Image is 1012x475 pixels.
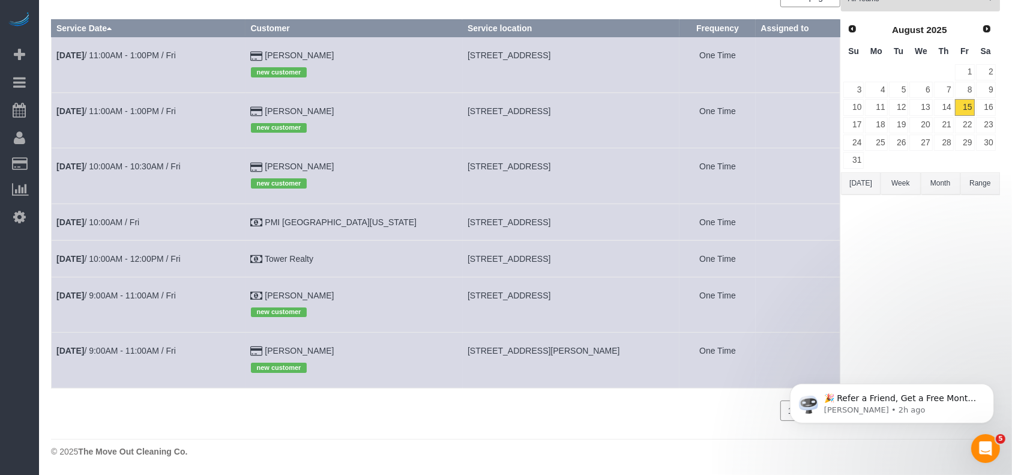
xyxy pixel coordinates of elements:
a: 22 [955,117,975,133]
td: Service location [463,148,680,204]
span: [STREET_ADDRESS] [468,254,550,264]
button: [DATE] [841,172,881,195]
td: Customer [245,240,463,277]
td: Assigned to [756,92,840,148]
a: 19 [889,117,909,133]
span: Monday [870,46,882,56]
td: Service location [463,204,680,240]
i: Check Payment [251,255,263,264]
a: [DATE]/ 9:00AM - 11:00AM / Fri [56,291,176,300]
i: Credit Card Payment [251,52,263,61]
strong: The Move Out Cleaning Co. [78,447,187,456]
td: Assigned to [756,148,840,204]
button: Week [881,172,920,195]
td: Frequency [679,37,756,92]
a: [DATE]/ 10:00AM - 12:00PM / Fri [56,254,181,264]
td: Customer [245,148,463,204]
span: [STREET_ADDRESS] [468,50,550,60]
a: 3 [843,82,864,98]
td: Service location [463,92,680,148]
td: Assigned to [756,37,840,92]
td: Schedule date [52,204,246,240]
a: [PERSON_NAME] [265,291,334,300]
a: 4 [865,82,887,98]
b: [DATE] [56,106,84,116]
a: 30 [976,135,996,151]
th: Customer [245,20,463,37]
td: Frequency [679,92,756,148]
b: [DATE] [56,217,84,227]
iframe: Intercom live chat [971,434,1000,463]
a: 8 [955,82,975,98]
td: Schedule date [52,148,246,204]
a: Prev [844,21,861,38]
b: [DATE] [56,291,84,300]
span: new customer [251,67,307,77]
a: 25 [865,135,887,151]
span: [STREET_ADDRESS] [468,217,550,227]
span: August [892,25,924,35]
a: [DATE]/ 11:00AM - 1:00PM / Fri [56,106,176,116]
span: new customer [251,178,307,188]
a: [PERSON_NAME] [265,50,334,60]
a: 18 [865,117,887,133]
a: Tower Realty [265,254,313,264]
a: 27 [909,135,932,151]
a: 13 [909,99,932,115]
th: Service location [463,20,680,37]
a: 11 [865,99,887,115]
a: 10 [843,99,864,115]
a: 28 [934,135,954,151]
td: Customer [245,92,463,148]
a: 5 [889,82,909,98]
span: Friday [960,46,969,56]
a: 14 [934,99,954,115]
td: Customer [245,204,463,240]
td: Schedule date [52,333,246,388]
span: Next [982,24,992,34]
a: 2 [976,64,996,80]
i: Credit Card Payment [251,107,263,116]
td: Customer [245,277,463,332]
i: Check Payment [251,292,263,300]
a: 21 [934,117,954,133]
span: new customer [251,363,307,372]
iframe: Intercom notifications message [772,359,1012,443]
button: Month [921,172,960,195]
td: Frequency [679,148,756,204]
a: Next [978,21,995,38]
a: Automaid Logo [7,12,31,29]
span: [STREET_ADDRESS] [468,291,550,300]
td: Assigned to [756,204,840,240]
td: Service location [463,240,680,277]
a: [DATE]/ 11:00AM - 1:00PM / Fri [56,50,176,60]
span: Sunday [848,46,859,56]
i: Credit Card Payment [251,347,263,355]
td: Assigned to [756,333,840,388]
td: Service location [463,333,680,388]
td: Schedule date [52,277,246,332]
a: 29 [955,135,975,151]
td: Service location [463,37,680,92]
b: [DATE] [56,50,84,60]
a: 24 [843,135,864,151]
th: Frequency [679,20,756,37]
a: [PERSON_NAME] [265,162,334,171]
i: Check Payment [251,219,263,227]
span: Saturday [981,46,991,56]
a: 12 [889,99,909,115]
b: [DATE] [56,346,84,355]
th: Assigned to [756,20,840,37]
a: 6 [909,82,932,98]
span: new customer [251,123,307,133]
a: [DATE]/ 10:00AM - 10:30AM / Fri [56,162,181,171]
a: 16 [976,99,996,115]
div: © 2025 [51,446,1000,458]
td: Assigned to [756,240,840,277]
a: [PERSON_NAME] [265,106,334,116]
a: [DATE]/ 9:00AM - 11:00AM / Fri [56,346,176,355]
td: Customer [245,333,463,388]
